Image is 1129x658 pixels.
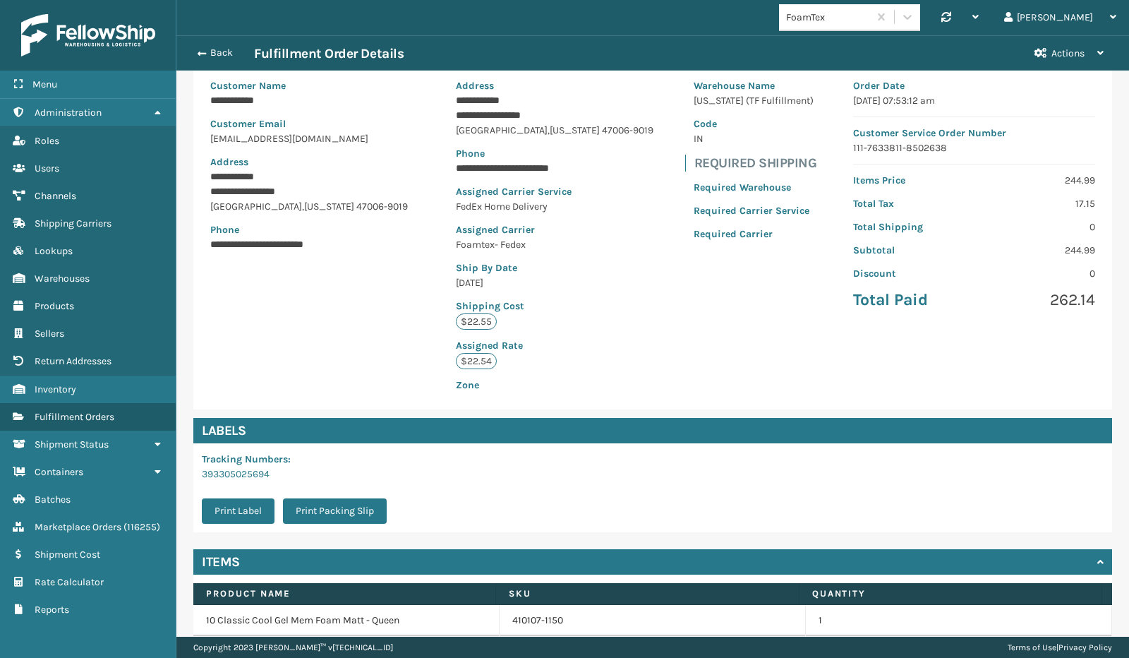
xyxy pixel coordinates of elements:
[853,289,965,311] p: Total Paid
[210,156,248,168] span: Address
[202,468,270,480] a: 393305025694
[456,378,653,393] p: Zone
[1051,47,1085,59] span: Actions
[35,328,64,340] span: Sellers
[456,275,653,290] p: [DATE]
[21,14,155,56] img: logo
[983,266,1095,281] p: 0
[786,10,870,25] div: FoamTex
[456,353,497,369] p: $22.54
[210,78,416,93] p: Customer Name
[456,237,653,252] p: Foamtex- Fedex
[206,587,483,600] label: Product Name
[202,498,274,524] button: Print Label
[35,300,74,312] span: Products
[202,453,291,465] span: Tracking Numbers :
[35,135,59,147] span: Roles
[193,418,1112,443] h4: Labels
[456,199,653,214] p: FedEx Home Delivery
[853,126,1095,140] p: Customer Service Order Number
[35,355,111,367] span: Return Addresses
[210,116,416,131] p: Customer Email
[35,273,90,285] span: Warehouses
[694,155,822,172] h4: Required Shipping
[254,45,404,62] h3: Fulfillment Order Details
[1058,642,1112,652] a: Privacy Policy
[694,131,814,146] p: IN
[35,411,114,423] span: Fulfillment Orders
[456,184,653,199] p: Assigned Carrier Service
[456,146,653,161] p: Phone
[302,201,304,213] span: ,
[548,124,550,136] span: ,
[853,266,965,281] p: Discount
[983,289,1095,311] p: 262.14
[35,494,71,506] span: Batches
[35,576,104,588] span: Rate Calculator
[202,554,240,570] h4: Items
[283,498,387,524] button: Print Packing Slip
[1008,637,1112,658] div: |
[602,124,653,136] span: 47006-9019
[123,521,160,533] span: ( 116255 )
[356,201,408,213] span: 47006-9019
[456,261,653,275] p: Ship By Date
[35,190,76,202] span: Channels
[35,604,69,616] span: Reports
[456,299,653,313] p: Shipping Cost
[35,107,102,119] span: Administration
[853,196,965,211] p: Total Tax
[210,131,416,146] p: [EMAIL_ADDRESS][DOMAIN_NAME]
[1022,36,1116,71] button: Actions
[456,338,653,353] p: Assigned Rate
[193,637,393,658] p: Copyright 2023 [PERSON_NAME]™ v [TECHNICAL_ID]
[35,217,111,229] span: Shipping Carriers
[509,587,785,600] label: SKU
[35,466,83,478] span: Containers
[35,521,121,533] span: Marketplace Orders
[853,173,965,188] p: Items Price
[983,220,1095,234] p: 0
[983,173,1095,188] p: 244.99
[853,140,1095,155] p: 111-7633811-8502638
[694,203,814,218] p: Required Carrier Service
[456,80,494,92] span: Address
[694,78,814,93] p: Warehouse Name
[853,78,1095,93] p: Order Date
[35,549,100,561] span: Shipment Cost
[512,614,563,628] a: 410107-1150
[35,245,73,257] span: Lookups
[35,383,76,395] span: Inventory
[853,220,965,234] p: Total Shipping
[694,180,814,195] p: Required Warehouse
[694,227,814,241] p: Required Carrier
[853,243,965,258] p: Subtotal
[193,605,500,636] td: 10 Classic Cool Gel Mem Foam Matt - Queen
[983,196,1095,211] p: 17.15
[456,313,497,330] p: $22.55
[304,201,354,213] span: [US_STATE]
[806,605,1112,636] td: 1
[694,116,814,131] p: Code
[456,222,653,237] p: Assigned Carrier
[983,243,1095,258] p: 244.99
[35,438,109,450] span: Shipment Status
[35,162,59,174] span: Users
[210,201,302,213] span: [GEOGRAPHIC_DATA]
[189,47,254,59] button: Back
[853,93,1095,108] p: [DATE] 07:53:12 am
[694,93,814,108] p: [US_STATE] (TF Fulfillment)
[32,78,57,90] span: Menu
[550,124,600,136] span: [US_STATE]
[1008,642,1056,652] a: Terms of Use
[210,222,416,237] p: Phone
[456,124,548,136] span: [GEOGRAPHIC_DATA]
[812,587,1089,600] label: Quantity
